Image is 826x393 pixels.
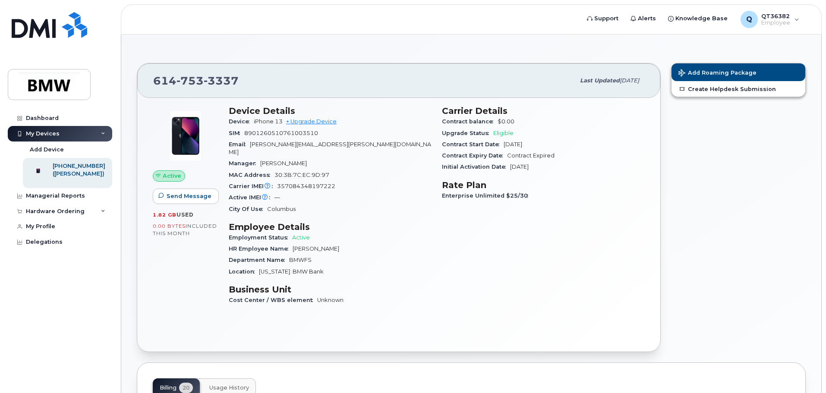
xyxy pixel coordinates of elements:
span: Contract Expired [507,152,555,159]
span: [DATE] [504,141,522,148]
span: MAC Address [229,172,274,178]
span: Eligible [493,130,514,136]
span: HR Employee Name [229,245,293,252]
iframe: Messenger Launcher [788,355,820,387]
span: Email [229,141,250,148]
span: Active [163,172,181,180]
span: Contract Expiry Date [442,152,507,159]
span: — [274,194,280,201]
span: Manager [229,160,260,167]
h3: Device Details [229,106,432,116]
span: used [177,211,194,218]
span: 614 [153,74,239,87]
span: [DATE] [510,163,529,170]
span: Location [229,268,259,275]
span: 753 [177,74,204,87]
span: [PERSON_NAME] [293,245,339,252]
span: Contract balance [442,118,498,125]
span: Last updated [580,77,620,84]
span: City Of Use [229,206,267,212]
span: 8901260510761003510 [244,130,318,136]
span: [DATE] [620,77,639,84]
span: Add Roaming Package [678,69,757,78]
span: Upgrade Status [442,130,493,136]
button: Send Message [153,189,219,204]
span: [US_STATE]: BMW Bank [259,268,324,275]
span: [PERSON_NAME] [260,160,307,167]
span: Device [229,118,254,125]
span: Initial Activation Date [442,163,510,170]
span: 3337 [204,74,239,87]
span: SIM [229,130,244,136]
span: Enterprise Unlimited $25/30 [442,192,533,199]
span: Cost Center / WBS element [229,297,317,303]
span: 1.82 GB [153,212,177,218]
span: Usage History [209,384,249,391]
a: + Upgrade Device [286,118,337,125]
h3: Rate Plan [442,180,645,190]
span: Unknown [317,297,344,303]
span: $0.00 [498,118,514,125]
span: 30:3B:7C:EC:9D:97 [274,172,329,178]
span: Send Message [167,192,211,200]
span: [PERSON_NAME][EMAIL_ADDRESS][PERSON_NAME][DOMAIN_NAME] [229,141,431,155]
span: Employment Status [229,234,292,241]
span: Active IMEI [229,194,274,201]
span: iPhone 13 [254,118,283,125]
a: Create Helpdesk Submission [672,81,805,97]
span: Columbus [267,206,296,212]
img: image20231002-3703462-1ig824h.jpeg [160,110,211,162]
span: 357084348197222 [277,183,335,189]
span: Contract Start Date [442,141,504,148]
span: 0.00 Bytes [153,223,186,229]
button: Add Roaming Package [672,63,805,81]
h3: Business Unit [229,284,432,295]
span: Active [292,234,310,241]
h3: Employee Details [229,222,432,232]
span: BMWFS [289,257,312,263]
span: Carrier IMEI [229,183,277,189]
h3: Carrier Details [442,106,645,116]
span: Department Name [229,257,289,263]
